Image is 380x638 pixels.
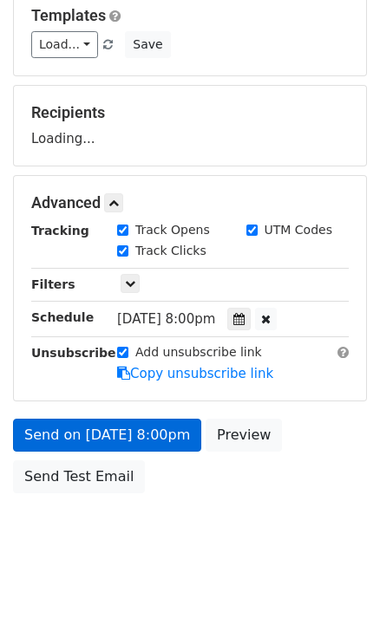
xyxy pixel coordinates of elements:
div: 聊天小组件 [293,555,380,638]
h5: Advanced [31,193,349,212]
label: UTM Codes [265,221,332,239]
span: [DATE] 8:00pm [117,311,215,327]
a: Copy unsubscribe link [117,366,273,381]
strong: Unsubscribe [31,346,116,360]
label: Add unsubscribe link [135,343,262,361]
button: Save [125,31,170,58]
strong: Schedule [31,310,94,324]
label: Track Opens [135,221,210,239]
a: Templates [31,6,106,24]
strong: Tracking [31,224,89,238]
strong: Filters [31,277,75,291]
label: Track Clicks [135,242,206,260]
a: Send on [DATE] 8:00pm [13,419,201,452]
a: Send Test Email [13,460,145,493]
a: Preview [206,419,282,452]
iframe: Chat Widget [293,555,380,638]
div: Loading... [31,103,349,148]
a: Load... [31,31,98,58]
h5: Recipients [31,103,349,122]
